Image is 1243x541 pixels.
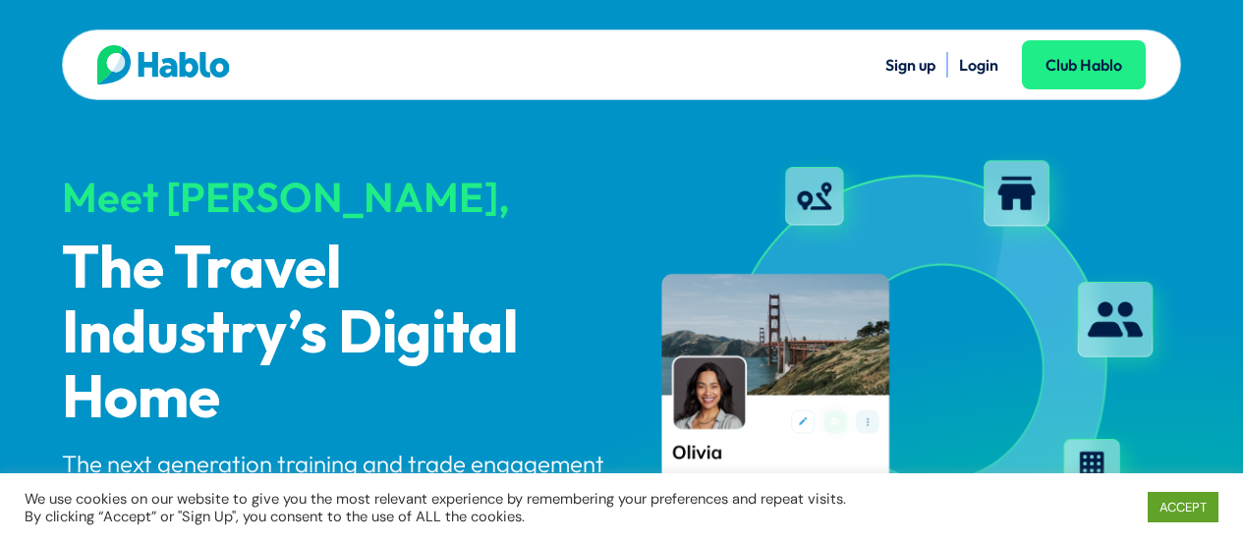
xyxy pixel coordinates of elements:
p: The Travel Industry’s Digital Home [62,238,604,432]
a: Sign up [885,55,935,75]
a: Club Hablo [1022,40,1146,89]
img: Hablo logo main 2 [97,45,230,84]
div: Meet [PERSON_NAME], [62,175,604,220]
p: The next generation training and trade engagement platform. Connect, educate and communicate with... [62,449,604,541]
a: Login [959,55,998,75]
a: ACCEPT [1148,492,1218,522]
div: We use cookies on our website to give you the most relevant experience by remembering your prefer... [25,490,861,525]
